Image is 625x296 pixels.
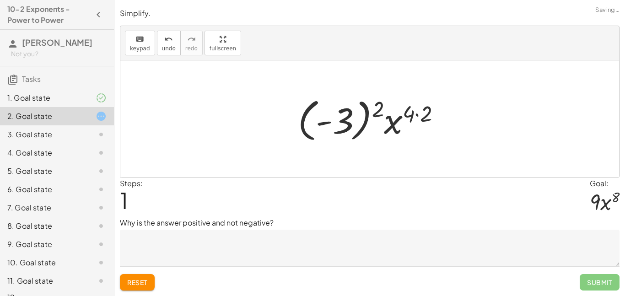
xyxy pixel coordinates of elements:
i: undo [164,34,173,45]
p: Simplify. [120,8,620,19]
button: keyboardkeypad [125,31,155,55]
div: 4. Goal state [7,147,81,158]
h4: 10-2 Exponents - Power to Power [7,4,90,26]
button: Reset [120,274,155,291]
div: 5. Goal state [7,166,81,177]
div: Not you? [11,49,107,59]
div: 8. Goal state [7,221,81,231]
label: Steps: [120,178,143,188]
i: Task not started. [96,257,107,268]
i: Task not started. [96,129,107,140]
i: Task started. [96,111,107,122]
button: redoredo [180,31,203,55]
span: keypad [130,45,150,52]
div: 11. Goal state [7,275,81,286]
span: [PERSON_NAME] [22,37,92,48]
div: 3. Goal state [7,129,81,140]
i: Task finished and part of it marked as correct. [96,92,107,103]
div: 1. Goal state [7,92,81,103]
i: Task not started. [96,202,107,213]
span: 1 [120,186,128,214]
i: Task not started. [96,166,107,177]
i: redo [187,34,196,45]
button: undoundo [157,31,181,55]
i: Task not started. [96,147,107,158]
i: Task not started. [96,239,107,250]
div: 6. Goal state [7,184,81,195]
div: 2. Goal state [7,111,81,122]
span: Saving… [595,5,620,15]
i: Task not started. [96,221,107,231]
i: keyboard [135,34,144,45]
span: fullscreen [210,45,236,52]
i: Task not started. [96,184,107,195]
button: fullscreen [205,31,241,55]
span: Tasks [22,74,41,84]
div: 7. Goal state [7,202,81,213]
p: Why is the answer positive and not negative? [120,217,620,228]
span: Reset [127,278,147,286]
div: Goal: [590,178,620,189]
div: 9. Goal state [7,239,81,250]
span: undo [162,45,176,52]
div: 10. Goal state [7,257,81,268]
i: Task not started. [96,275,107,286]
span: redo [185,45,198,52]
